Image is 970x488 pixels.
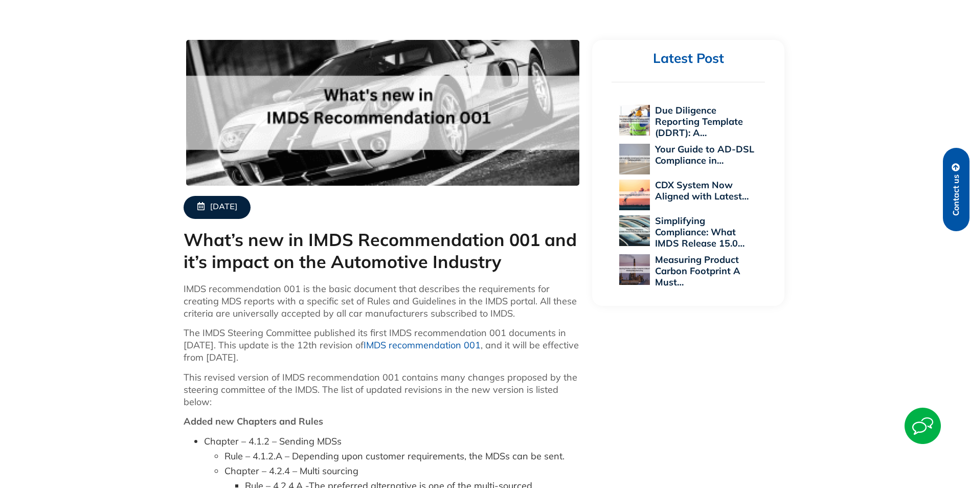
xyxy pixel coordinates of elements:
[905,408,941,444] img: Start Chat
[619,180,650,210] img: CDX System Now Aligned with Latest EU POPs Rules
[184,415,323,427] strong: Added new Chapters and Rules
[210,202,237,213] span: [DATE]
[619,254,650,285] img: Measuring Product Carbon Footprint A Must for Modern Manufacturing
[655,179,749,202] a: CDX System Now Aligned with Latest…
[612,50,765,67] h2: Latest Post
[184,327,582,364] p: The IMDS Steering Committee published its first IMDS recommendation 001 documents in [DATE]. This...
[943,148,969,231] a: Contact us
[952,174,961,216] span: Contact us
[655,215,745,249] a: Simplifying Compliance: What IMDS Release 15.0…
[364,339,481,351] a: IMDS recommendation 001
[184,371,582,408] p: This revised version of IMDS recommendation 001 contains many changes proposed by the steering co...
[619,215,650,246] img: Simplifying Compliance: What IMDS Release 15.0 Means for PCF Reporting
[655,143,754,166] a: Your Guide to AD-DSL Compliance in…
[619,144,650,174] img: Your Guide to AD-DSL Compliance in the Aerospace and Defense Industry
[186,40,579,186] img: IMDS-Recommendation-001-352×250
[655,254,740,288] a: Measuring Product Carbon Footprint A Must…
[184,196,251,219] a: [DATE]
[204,435,582,462] li: Chapter – 4.1.2 – Sending MDSs
[655,104,743,139] a: Due Diligence Reporting Template (DDRT): A…
[224,450,582,462] li: Rule – 4.1.2.A – Depending upon customer requirements, the MDSs can be sent.
[184,229,582,273] h1: What’s new in IMDS Recommendation 001 and it’s impact on the Automotive Industry
[184,283,582,320] p: IMDS recommendation 001 is the basic document that describes the requirements for creating MDS re...
[619,105,650,136] img: Due Diligence Reporting Template (DDRT): A Supplier’s Roadmap to Compliance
